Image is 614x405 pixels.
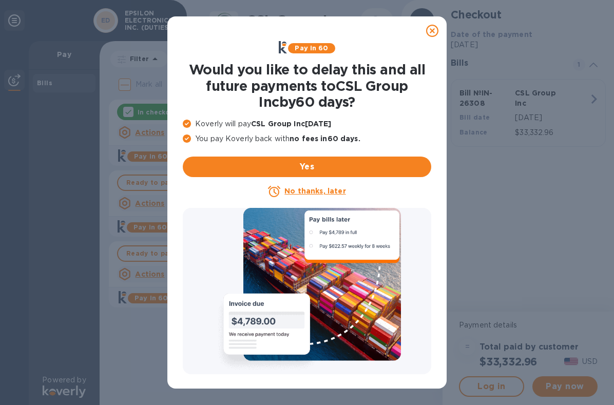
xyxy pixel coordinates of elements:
[183,157,431,177] button: Yes
[290,134,360,143] b: no fees in 60 days .
[183,62,431,110] h1: Would you like to delay this and all future payments to CSL Group Inc by 60 days ?
[191,161,423,173] span: Yes
[284,187,346,195] u: No thanks, later
[251,120,332,128] b: CSL Group Inc [DATE]
[183,133,431,144] p: You pay Koverly back with
[295,44,328,52] b: Pay in 60
[183,119,431,129] p: Koverly will pay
